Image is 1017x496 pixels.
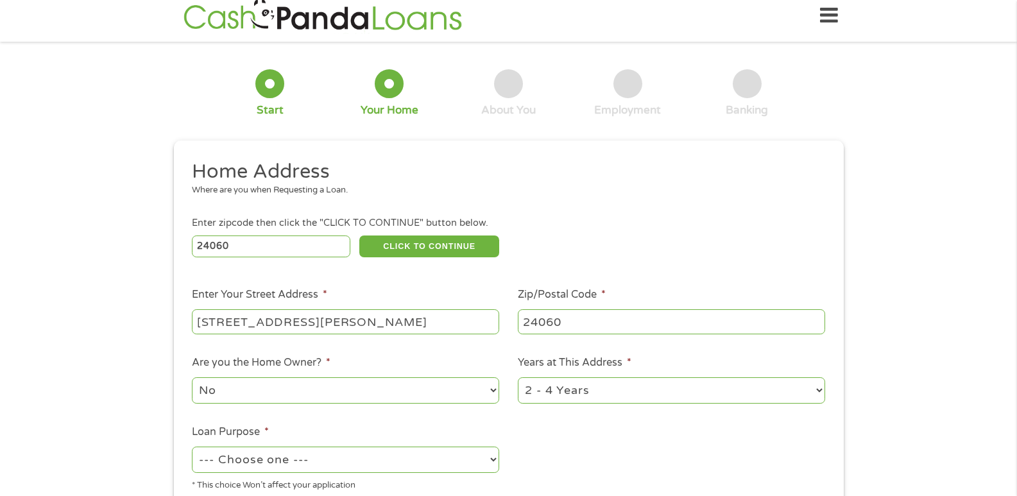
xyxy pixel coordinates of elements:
[359,235,499,257] button: CLICK TO CONTINUE
[481,103,536,117] div: About You
[192,235,350,257] input: Enter Zipcode (e.g 01510)
[361,103,418,117] div: Your Home
[192,356,330,370] label: Are you the Home Owner?
[192,425,269,439] label: Loan Purpose
[192,475,499,492] div: * This choice Won’t affect your application
[192,184,816,197] div: Where are you when Requesting a Loan.
[257,103,284,117] div: Start
[192,309,499,334] input: 1 Main Street
[594,103,661,117] div: Employment
[726,103,768,117] div: Banking
[192,288,327,302] label: Enter Your Street Address
[192,216,825,230] div: Enter zipcode then click the "CLICK TO CONTINUE" button below.
[518,288,606,302] label: Zip/Postal Code
[518,356,631,370] label: Years at This Address
[192,159,816,185] h2: Home Address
